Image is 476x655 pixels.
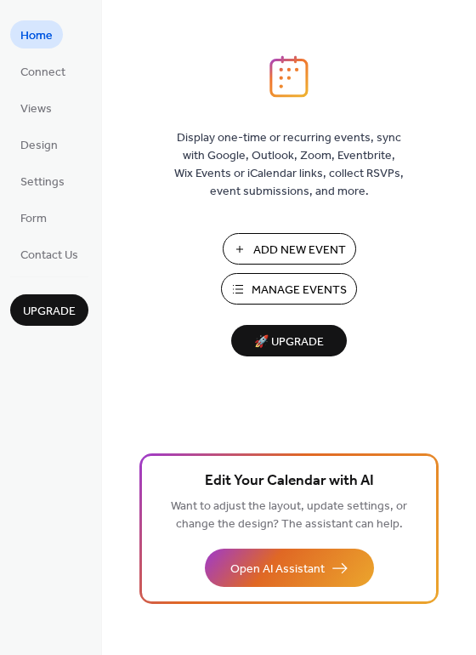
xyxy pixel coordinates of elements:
[20,27,53,45] span: Home
[20,210,47,228] span: Form
[10,20,63,48] a: Home
[10,294,88,326] button: Upgrade
[10,94,62,122] a: Views
[10,57,76,85] a: Connect
[10,203,57,231] a: Form
[269,55,309,98] img: logo_icon.svg
[10,240,88,268] a: Contact Us
[205,470,374,493] span: Edit Your Calendar with AI
[253,242,346,259] span: Add New Event
[221,273,357,305] button: Manage Events
[20,100,52,118] span: Views
[205,549,374,587] button: Open AI Assistant
[10,130,68,158] a: Design
[252,282,347,299] span: Manage Events
[231,325,347,356] button: 🚀 Upgrade
[20,137,58,155] span: Design
[223,233,356,265] button: Add New Event
[20,64,65,82] span: Connect
[230,561,325,578] span: Open AI Assistant
[171,495,407,536] span: Want to adjust the layout, update settings, or change the design? The assistant can help.
[10,167,75,195] a: Settings
[174,129,404,201] span: Display one-time or recurring events, sync with Google, Outlook, Zoom, Eventbrite, Wix Events or ...
[20,174,65,191] span: Settings
[20,247,78,265] span: Contact Us
[241,331,337,354] span: 🚀 Upgrade
[23,303,76,321] span: Upgrade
